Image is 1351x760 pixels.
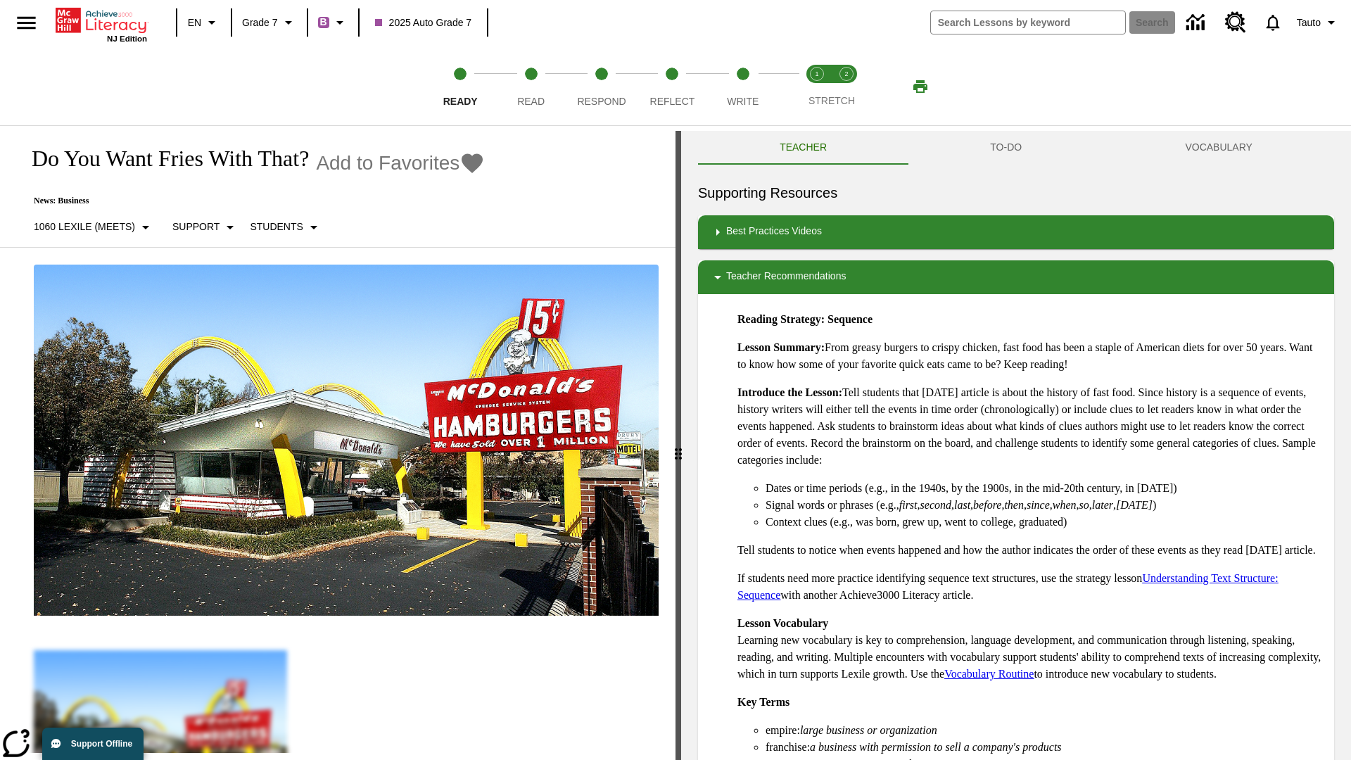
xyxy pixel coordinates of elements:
p: If students need more practice identifying sequence text structures, use the strategy lesson with... [737,570,1323,604]
em: second [920,499,951,511]
button: Language: EN, Select a language [182,10,227,35]
span: Reflect [650,96,695,107]
span: EN [188,15,201,30]
button: Stretch Read step 1 of 2 [797,48,837,125]
div: Best Practices Videos [698,215,1334,249]
text: 1 [815,70,818,77]
strong: Reading Strategy: [737,313,825,325]
strong: Introduce the Lesson: [737,386,842,398]
em: later [1092,499,1113,511]
li: Signal words or phrases (e.g., , , , , , , , , , ) [766,497,1323,514]
p: Best Practices Videos [726,224,822,241]
button: Print [898,74,943,99]
button: Scaffolds, Support [167,215,244,240]
a: Resource Center, Will open in new tab [1217,4,1255,42]
img: One of the first McDonald's stores, with the iconic red sign and golden arches. [34,265,659,616]
button: Reflect step 4 of 5 [631,48,713,125]
li: Context clues (e.g., was born, grew up, went to college, graduated) [766,514,1323,531]
span: NJ Edition [107,34,147,43]
span: Respond [577,96,626,107]
p: Tell students to notice when events happened and how the author indicates the order of these even... [737,542,1323,559]
p: Students [250,220,303,234]
button: Add to Favorites - Do You Want Fries With That? [316,151,485,175]
text: 2 [844,70,848,77]
button: Respond step 3 of 5 [561,48,642,125]
button: Teacher [698,131,908,165]
span: B [320,13,327,31]
em: first [899,499,918,511]
p: News: Business [17,196,485,206]
div: Press Enter or Spacebar and then press right and left arrow keys to move the slider [675,131,681,760]
a: Data Center [1178,4,1217,42]
button: Select Student [244,215,327,240]
a: Understanding Text Structure: Sequence [737,572,1279,601]
span: Ready [443,96,478,107]
button: Select Lexile, 1060 Lexile (Meets) [28,215,160,240]
em: so [1079,499,1089,511]
strong: Lesson Vocabulary [737,617,828,629]
em: [DATE] [1116,499,1153,511]
em: then [1004,499,1024,511]
button: Boost Class color is purple. Change class color [312,10,354,35]
button: Ready step 1 of 5 [419,48,501,125]
h6: Supporting Resources [698,182,1334,204]
li: Dates or time periods (e.g., in the 1940s, by the 1900s, in the mid-20th century, in [DATE]) [766,480,1323,497]
span: Support Offline [71,739,132,749]
button: Write step 5 of 5 [702,48,784,125]
a: Vocabulary Routine [944,668,1034,680]
span: Tauto [1297,15,1321,30]
strong: Key Terms [737,696,789,708]
li: franchise: [766,739,1323,756]
span: STRETCH [808,95,855,106]
p: Teacher Recommendations [726,269,846,286]
button: Profile/Settings [1291,10,1345,35]
h1: Do You Want Fries With That? [17,146,309,172]
span: Add to Favorites [316,152,459,175]
span: Grade 7 [242,15,278,30]
strong: Sequence [827,313,873,325]
p: Learning new vocabulary is key to comprehension, language development, and communication through ... [737,615,1323,683]
button: Grade: Grade 7, Select a grade [236,10,303,35]
input: search field [931,11,1125,34]
span: Write [727,96,759,107]
span: Read [517,96,545,107]
p: Tell students that [DATE] article is about the history of fast food. Since history is a sequence ... [737,384,1323,469]
button: Stretch Respond step 2 of 2 [826,48,867,125]
li: empire: [766,722,1323,739]
span: 2025 Auto Grade 7 [375,15,472,30]
strong: Lesson Summary: [737,341,825,353]
em: a business with permission to sell a company's products [810,741,1062,753]
em: large business or organization [800,724,937,736]
button: Support Offline [42,728,144,760]
div: Instructional Panel Tabs [698,131,1334,165]
a: Notifications [1255,4,1291,41]
em: when [1053,499,1077,511]
div: Home [56,5,147,43]
button: Open side menu [6,2,47,44]
p: Support [172,220,220,234]
p: From greasy burgers to crispy chicken, fast food has been a staple of American diets for over 50 ... [737,339,1323,373]
button: VOCABULARY [1103,131,1334,165]
div: Teacher Recommendations [698,260,1334,294]
em: since [1027,499,1050,511]
em: last [954,499,970,511]
p: 1060 Lexile (Meets) [34,220,135,234]
em: before [973,499,1001,511]
button: TO-DO [908,131,1103,165]
div: activity [681,131,1351,760]
button: Read step 2 of 5 [490,48,571,125]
